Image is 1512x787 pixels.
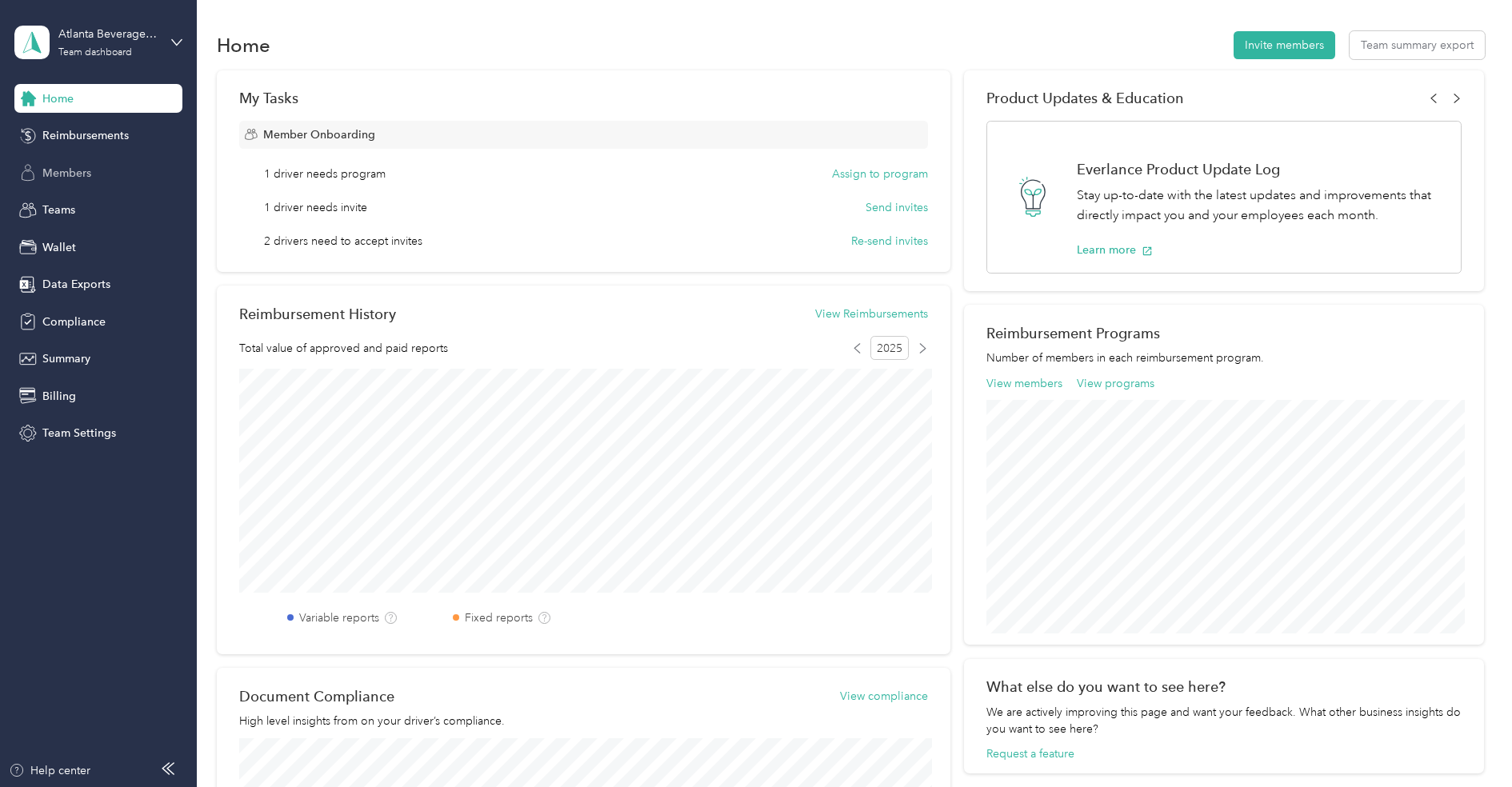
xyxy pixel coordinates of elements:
[42,388,76,405] span: Billing
[42,276,110,293] span: Data Exports
[1422,697,1512,787] iframe: Everlance-gr Chat Button Frame
[239,713,928,729] p: High level insights from on your driver’s compliance.
[264,166,386,182] span: 1 driver needs program
[264,233,422,250] span: 2 drivers need to accept invites
[42,425,116,441] span: Team Settings
[58,48,132,58] div: Team dashboard
[815,306,928,322] button: View Reimbursements
[239,688,394,705] h2: Document Compliance
[870,336,909,360] span: 2025
[42,314,106,330] span: Compliance
[58,26,158,42] div: Atlanta Beverage Company
[239,90,928,106] div: My Tasks
[263,126,375,143] span: Member Onboarding
[840,688,928,705] button: View compliance
[465,609,533,626] label: Fixed reports
[1077,161,1444,178] h1: Everlance Product Update Log
[9,762,90,779] button: Help center
[264,199,367,216] span: 1 driver needs invite
[299,609,379,626] label: Variable reports
[986,90,1184,106] span: Product Updates & Education
[42,239,76,256] span: Wallet
[851,233,928,250] button: Re-send invites
[1077,242,1153,258] button: Learn more
[239,306,396,322] h2: Reimbursement History
[832,166,928,182] button: Assign to program
[217,37,270,54] h1: Home
[42,202,75,218] span: Teams
[42,165,91,182] span: Members
[986,325,1462,342] h2: Reimbursement Programs
[1234,31,1335,59] button: Invite members
[986,375,1062,392] button: View members
[1350,31,1485,59] button: Team summary export
[986,745,1074,762] button: Request a feature
[239,340,448,357] span: Total value of approved and paid reports
[42,127,129,144] span: Reimbursements
[986,678,1462,695] div: What else do you want to see here?
[1077,375,1154,392] button: View programs
[42,90,74,107] span: Home
[1077,186,1444,225] p: Stay up-to-date with the latest updates and improvements that directly impact you and your employ...
[986,350,1462,366] p: Number of members in each reimbursement program.
[866,199,928,216] button: Send invites
[42,350,90,367] span: Summary
[986,704,1462,737] div: We are actively improving this page and want your feedback. What other business insights do you w...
